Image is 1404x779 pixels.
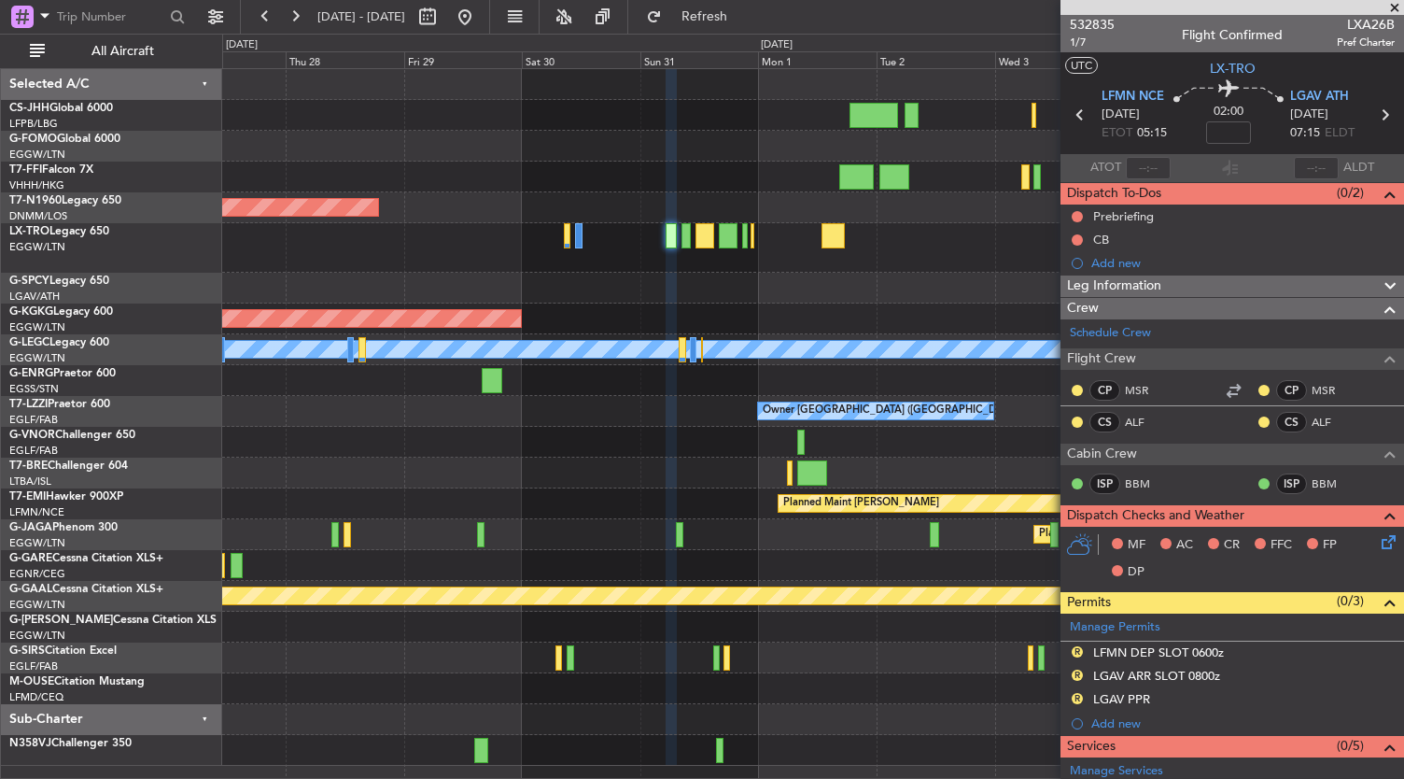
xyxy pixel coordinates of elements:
a: G-SPCYLegacy 650 [9,276,109,287]
span: FP [1323,536,1337,555]
button: Refresh [638,2,750,32]
span: 1/7 [1070,35,1115,50]
div: Add new [1091,255,1395,271]
span: Dispatch To-Dos [1067,183,1161,205]
div: Planned Maint [PERSON_NAME] [783,489,939,517]
a: EGGW/LTN [9,629,65,643]
a: LTBA/ISL [9,474,51,489]
span: ATOT [1090,159,1121,177]
a: Manage Permits [1070,618,1160,637]
span: G-KGKG [9,306,53,318]
a: M-OUSECitation Mustang [9,676,145,687]
span: N358VJ [9,738,51,749]
button: R [1072,670,1083,681]
a: EGNR/CEG [9,567,65,581]
span: All Aircraft [49,45,197,58]
span: (0/3) [1337,591,1364,611]
button: UTC [1065,57,1098,74]
span: G-JAGA [9,522,52,533]
span: T7-N1960 [9,195,62,206]
span: G-LEGC [9,337,49,348]
span: LX-TRO [1210,59,1256,78]
span: MF [1128,536,1145,555]
a: BBM [1312,475,1354,492]
div: Prebriefing [1093,208,1154,224]
div: Sat 30 [522,51,640,68]
span: ALDT [1343,159,1374,177]
span: [DATE] [1290,106,1328,124]
div: ISP [1089,474,1120,494]
div: [DATE] [761,37,793,53]
span: G-FOMO [9,134,57,145]
a: G-JAGAPhenom 300 [9,522,118,533]
span: G-GAAL [9,584,52,595]
a: LGAV/ATH [9,290,60,304]
a: DNMM/LOS [9,209,67,223]
span: 07:15 [1290,124,1320,143]
span: 532835 [1070,15,1115,35]
a: T7-EMIHawker 900XP [9,491,123,503]
a: EGLF/FAB [9,659,58,673]
span: LGAV ATH [1290,88,1349,106]
span: Pref Charter [1337,35,1395,50]
a: BBM [1125,475,1167,492]
div: Fri 29 [404,51,523,68]
span: M-OUSE [9,676,54,687]
div: Planned Maint [GEOGRAPHIC_DATA] ([GEOGRAPHIC_DATA]) [1039,520,1333,548]
span: Crew [1067,298,1099,319]
a: G-KGKGLegacy 600 [9,306,113,318]
div: LGAV ARR SLOT 0800z [1093,668,1220,684]
a: T7-N1960Legacy 650 [9,195,121,206]
span: G-GARE [9,553,52,564]
span: Flight Crew [1067,348,1136,370]
div: Mon 1 [758,51,877,68]
a: Schedule Crew [1070,324,1151,343]
input: --:-- [1126,157,1171,179]
a: ALF [1125,414,1167,431]
span: CS-JHH [9,103,49,114]
span: T7-EMI [9,491,46,503]
div: Sun 31 [640,51,759,68]
a: MSR [1125,382,1167,399]
a: LFMN/NCE [9,505,64,519]
span: Leg Information [1067,276,1161,297]
a: CS-JHHGlobal 6000 [9,103,113,114]
span: [DATE] - [DATE] [317,8,405,25]
a: G-GAALCessna Citation XLS+ [9,584,163,595]
a: G-VNORChallenger 650 [9,430,135,441]
span: G-[PERSON_NAME] [9,615,113,626]
div: Thu 28 [286,51,404,68]
a: T7-LZZIPraetor 600 [9,399,110,410]
div: LFMN DEP SLOT 0600z [1093,644,1224,660]
span: [DATE] [1102,106,1140,124]
a: EGLF/FAB [9,444,58,458]
div: CS [1089,412,1120,432]
div: CS [1276,412,1307,432]
div: LGAV PPR [1093,691,1150,707]
span: G-VNOR [9,430,55,441]
a: N358VJChallenger 350 [9,738,132,749]
a: LFMD/CEQ [9,690,63,704]
div: Tue 2 [877,51,995,68]
div: Flight Confirmed [1182,25,1283,45]
span: LFMN NCE [1102,88,1164,106]
span: T7-LZZI [9,399,48,410]
button: All Aircraft [21,36,203,66]
span: Permits [1067,592,1111,614]
span: Refresh [666,10,744,23]
button: R [1072,693,1083,704]
a: EGGW/LTN [9,148,65,162]
span: ETOT [1102,124,1132,143]
div: Wed 3 [995,51,1114,68]
a: T7-BREChallenger 604 [9,460,128,472]
span: 02:00 [1214,103,1243,121]
span: G-SIRS [9,645,45,657]
div: ISP [1276,474,1307,494]
a: EGGW/LTN [9,536,65,550]
a: EGLF/FAB [9,413,58,427]
a: LFPB/LBG [9,117,58,131]
div: CP [1089,380,1120,401]
a: LX-TROLegacy 650 [9,226,109,237]
button: R [1072,646,1083,658]
a: G-ENRGPraetor 600 [9,368,116,379]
